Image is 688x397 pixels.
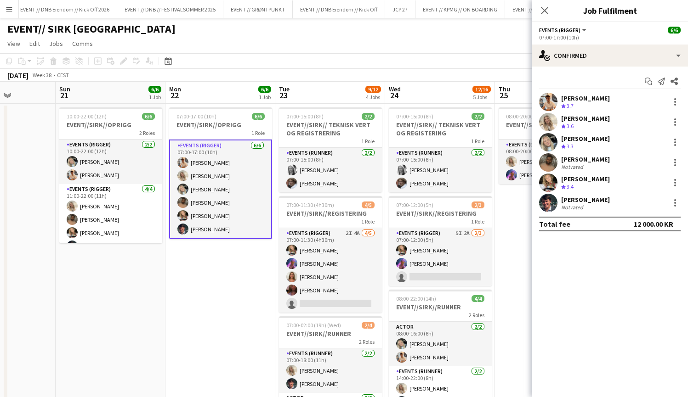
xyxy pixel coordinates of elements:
[561,163,585,170] div: Not rated
[362,113,375,120] span: 2/2
[251,129,265,136] span: 1 Role
[561,175,610,183] div: [PERSON_NAME]
[13,0,117,18] button: EVENT // DNB Eiendom // Kick Off 2026
[258,86,271,93] span: 6/6
[259,94,271,101] div: 1 Job
[389,322,492,366] app-card-role: Actor2/208:00-16:00 (8h)[PERSON_NAME][PERSON_NAME]
[223,0,293,18] button: EVENT // GRØNTPUNKT
[286,113,324,120] span: 07:00-15:00 (8h)
[169,121,272,129] h3: EVENT//SIRK//OPRIGG
[29,39,40,48] span: Edit
[169,107,272,239] app-job-card: 07:00-17:00 (10h)6/6EVENT//SIRK//OPRIGG1 RoleEvents (Rigger)6/607:00-17:00 (10h)[PERSON_NAME][PER...
[72,39,93,48] span: Comms
[279,330,382,338] h3: EVENT//SIRK//RUNNER
[169,140,272,239] app-card-role: Events (Rigger)6/607:00-17:00 (10h)[PERSON_NAME][PERSON_NAME][PERSON_NAME][PERSON_NAME][PERSON_NA...
[561,94,610,102] div: [PERSON_NAME]
[279,121,382,137] h3: EVENT//SIRK// TEKNISK VERT OG REGISTRERING
[279,196,382,313] app-job-card: 07:00-11:30 (4h30m)4/5EVENT//SIRK//REGISTERING1 RoleEvents (Rigger)2I4A4/507:00-11:30 (4h30m)[PER...
[396,201,433,208] span: 07:00-12:00 (5h)
[472,201,484,208] span: 2/3
[471,218,484,225] span: 1 Role
[499,140,602,184] app-card-role: Events (Driver)2/208:00-20:00 (12h)[PERSON_NAME][PERSON_NAME]
[567,183,574,190] span: 3.4
[278,90,290,101] span: 23
[279,228,382,313] app-card-role: Events (Rigger)2I4A4/507:00-11:30 (4h30m)[PERSON_NAME][PERSON_NAME][PERSON_NAME][PERSON_NAME]
[389,303,492,311] h3: EVENT//SIRK//RUNNER
[389,121,492,137] h3: EVENT//SIRK// TEKNISK VERT OG REGISTERING
[539,219,570,229] div: Total fee
[68,38,97,50] a: Comms
[539,27,580,34] span: Events (Rigger)
[49,39,63,48] span: Jobs
[505,0,597,18] button: EVENT // KPMG // Innflytningsfest
[389,196,492,286] app-job-card: 07:00-12:00 (5h)2/3EVENT//SIRK//REGISTERING1 RoleEvents (Rigger)5I2A2/307:00-12:00 (5h)[PERSON_NA...
[67,113,107,120] span: 10:00-22:00 (12h)
[57,72,69,78] div: CEST
[561,155,610,163] div: [PERSON_NAME]
[472,86,491,93] span: 12/16
[279,209,382,218] h3: EVENT//SIRK//REGISTERING
[59,121,162,129] h3: EVENT//SIRK//OPRIGG
[142,113,155,120] span: 6/6
[561,204,585,211] div: Not rated
[26,38,44,50] a: Edit
[252,113,265,120] span: 6/6
[389,148,492,192] app-card-role: Events (Runner)2/207:00-15:00 (8h)[PERSON_NAME][PERSON_NAME]
[389,85,401,93] span: Wed
[362,201,375,208] span: 4/5
[396,295,436,302] span: 08:00-22:00 (14h)
[4,38,24,50] a: View
[279,85,290,93] span: Tue
[396,113,433,120] span: 07:00-15:00 (8h)
[385,0,415,18] button: JCP 27
[389,209,492,218] h3: EVENT//SIRK//REGISTERING
[279,348,382,393] app-card-role: Events (Runner)2/207:00-18:00 (11h)[PERSON_NAME][PERSON_NAME]
[567,102,574,109] span: 3.7
[389,107,492,192] app-job-card: 07:00-15:00 (8h)2/2EVENT//SIRK// TEKNISK VERT OG REGISTERING1 RoleEvents (Runner)2/207:00-15:00 (...
[539,27,588,34] button: Events (Rigger)
[539,34,681,41] div: 07:00-17:00 (10h)
[415,0,505,18] button: EVENT // KPMG // ON BOARDING
[561,134,610,143] div: [PERSON_NAME]
[361,218,375,225] span: 1 Role
[169,85,181,93] span: Mon
[561,114,610,123] div: [PERSON_NAME]
[532,45,688,67] div: Confirmed
[472,295,484,302] span: 4/4
[168,90,181,101] span: 22
[148,86,161,93] span: 6/6
[59,85,70,93] span: Sun
[361,138,375,145] span: 1 Role
[499,107,602,184] app-job-card: 08:00-20:00 (12h)2/2EVENT//SIRK//TILBAKELVERING1 RoleEvents (Driver)2/208:00-20:00 (12h)[PERSON_N...
[59,107,162,243] app-job-card: 10:00-22:00 (12h)6/6EVENT//SIRK//OPRIGG2 RolesEvents (Rigger)2/210:00-22:00 (12h)[PERSON_NAME][PE...
[30,72,53,78] span: Week 38
[387,90,401,101] span: 24
[45,38,67,50] a: Jobs
[149,94,161,101] div: 1 Job
[499,121,602,129] h3: EVENT//SIRK//TILBAKELVERING
[59,184,162,255] app-card-role: Events (Rigger)4/411:00-22:00 (11h)[PERSON_NAME][PERSON_NAME][PERSON_NAME][PERSON_NAME]
[117,0,223,18] button: EVENT // DNB // FESTIVALSOMMER 2025
[473,94,490,101] div: 5 Jobs
[279,148,382,192] app-card-role: Events (Runner)2/207:00-15:00 (8h)[PERSON_NAME][PERSON_NAME]
[499,85,510,93] span: Thu
[469,312,484,319] span: 2 Roles
[567,143,574,150] span: 3.3
[506,113,546,120] span: 08:00-20:00 (12h)
[497,90,510,101] span: 25
[532,5,688,17] h3: Job Fulfilment
[279,107,382,192] app-job-card: 07:00-15:00 (8h)2/2EVENT//SIRK// TEKNISK VERT OG REGISTRERING1 RoleEvents (Runner)2/207:00-15:00 ...
[7,22,176,36] h1: EVENT// SIRK [GEOGRAPHIC_DATA]
[58,90,70,101] span: 21
[176,113,216,120] span: 07:00-17:00 (10h)
[366,94,381,101] div: 4 Jobs
[389,228,492,286] app-card-role: Events (Rigger)5I2A2/307:00-12:00 (5h)[PERSON_NAME][PERSON_NAME]
[634,219,673,229] div: 12 000.00 KR
[7,39,20,48] span: View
